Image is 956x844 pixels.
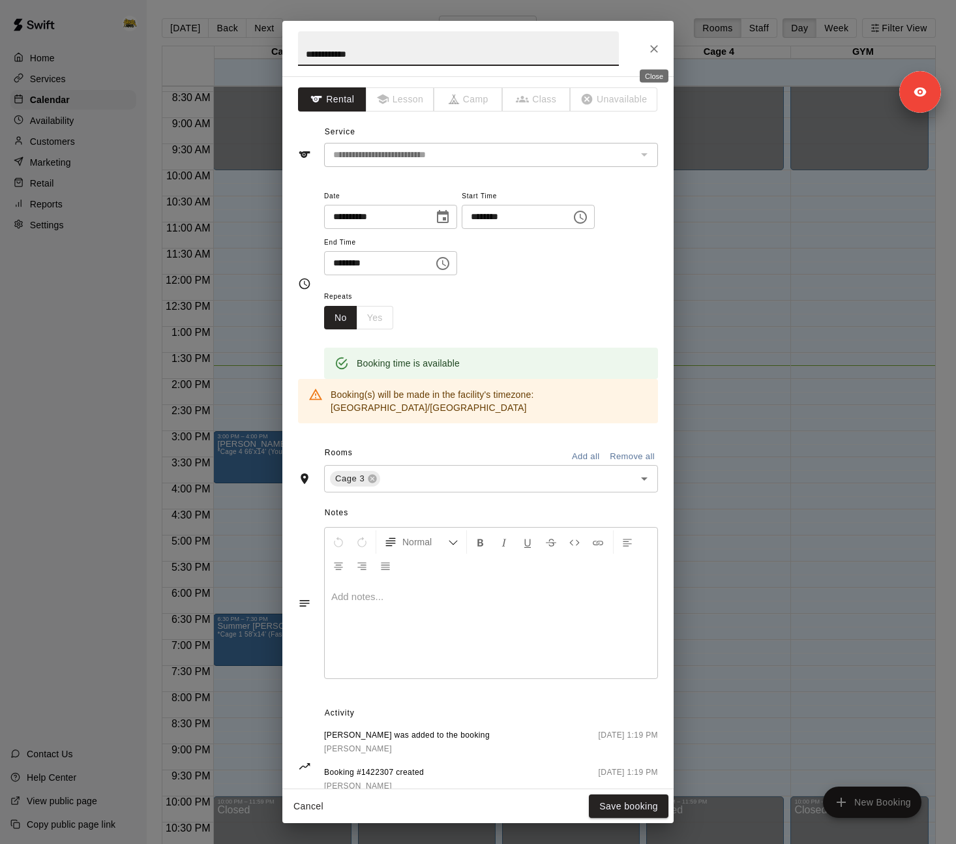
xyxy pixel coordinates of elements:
span: The type of an existing booking cannot be changed [434,87,503,112]
svg: Timing [298,277,311,290]
button: Justify Align [374,554,396,577]
span: [PERSON_NAME] [324,744,392,753]
button: Insert Code [563,530,586,554]
button: Remove all [606,447,658,467]
svg: Notes [298,597,311,610]
svg: Activity [298,760,311,773]
button: Choose date, selected date is Sep 11, 2025 [430,204,456,230]
span: End Time [324,234,457,252]
span: Activity [325,703,658,724]
span: Normal [402,535,448,549]
span: The type of an existing booking cannot be changed [571,87,658,112]
button: Redo [351,530,373,554]
button: Format Underline [516,530,539,554]
button: No [324,306,357,330]
span: [DATE] 1:19 PM [599,766,658,793]
button: Choose time, selected time is 6:30 PM [567,204,593,230]
span: [PERSON_NAME] was added to the booking [324,729,490,742]
span: Start Time [462,188,595,205]
button: Format Bold [470,530,492,554]
button: Rental [298,87,366,112]
button: Close [642,37,666,61]
button: Formatting Options [379,530,464,554]
span: The type of an existing booking cannot be changed [503,87,571,112]
span: Date [324,188,457,205]
button: Left Align [616,530,638,554]
span: Repeats [324,288,404,306]
span: Service [325,127,355,136]
button: Choose time, selected time is 7:00 PM [430,250,456,277]
button: Insert Link [587,530,609,554]
button: Open [635,470,653,488]
span: Cage 3 [330,472,370,485]
button: Add all [565,447,606,467]
button: Right Align [351,554,373,577]
div: Close [640,70,668,83]
a: [PERSON_NAME] [324,779,424,793]
button: Format Strikethrough [540,530,562,554]
span: Booking #1422307 created [324,766,424,779]
div: The service of an existing booking cannot be changed [324,143,658,167]
a: [PERSON_NAME] [324,742,490,756]
button: Undo [327,530,350,554]
svg: Rooms [298,472,311,485]
button: Cancel [288,794,329,819]
button: Format Italics [493,530,515,554]
svg: Service [298,148,311,161]
span: [DATE] 1:19 PM [599,729,658,756]
div: Booking(s) will be made in the facility's timezone: [GEOGRAPHIC_DATA]/[GEOGRAPHIC_DATA] [331,383,648,419]
div: Cage 3 [330,471,380,487]
span: The type of an existing booking cannot be changed [366,87,435,112]
button: Center Align [327,554,350,577]
span: Notes [325,503,658,524]
span: [PERSON_NAME] [324,781,392,791]
div: outlined button group [324,306,393,330]
button: Save booking [589,794,668,819]
span: Rooms [325,448,353,457]
div: Booking time is available [357,352,460,375]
